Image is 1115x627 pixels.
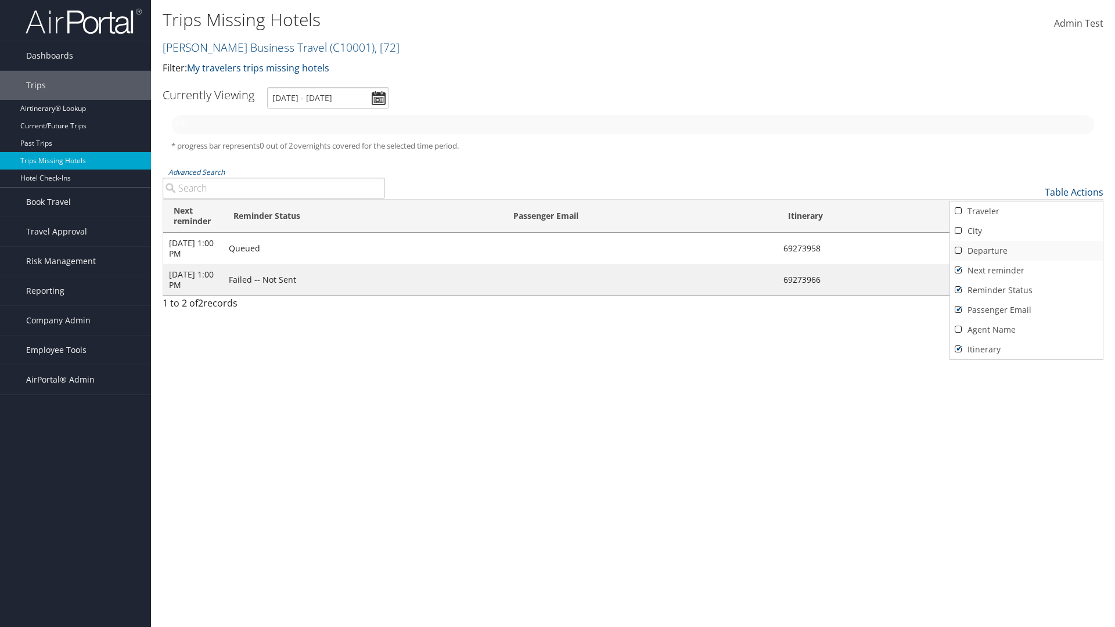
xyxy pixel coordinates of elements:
[26,71,46,100] span: Trips
[950,261,1103,280] a: Next reminder
[26,41,73,70] span: Dashboards
[26,247,96,276] span: Risk Management
[26,276,64,305] span: Reporting
[950,241,1103,261] a: Departure
[950,320,1103,340] a: Agent Name
[26,336,87,365] span: Employee Tools
[26,365,95,394] span: AirPortal® Admin
[950,340,1103,359] a: Itinerary
[26,188,71,217] span: Book Travel
[950,300,1103,320] a: Passenger Email
[26,8,142,35] img: airportal-logo.png
[950,221,1103,241] a: City
[26,217,87,246] span: Travel Approval
[26,306,91,335] span: Company Admin
[950,201,1103,221] a: Traveler
[950,280,1103,300] a: Reminder Status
